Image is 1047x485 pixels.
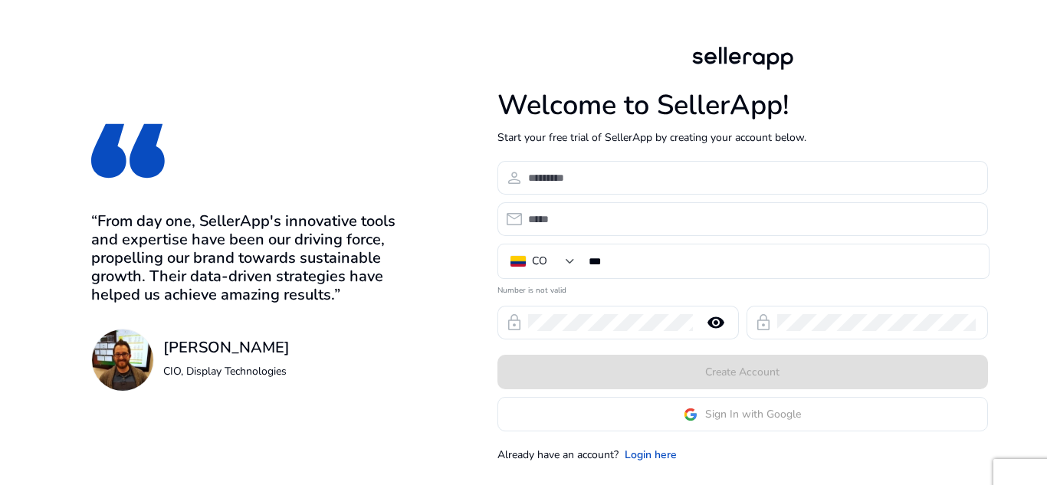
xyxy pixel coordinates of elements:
h3: “From day one, SellerApp's innovative tools and expertise have been our driving force, propelling... [91,212,418,304]
p: Start your free trial of SellerApp by creating your account below. [497,129,988,146]
h3: [PERSON_NAME] [163,339,290,357]
span: lock [754,313,773,332]
mat-icon: remove_red_eye [697,313,734,332]
mat-error: Number is not valid [497,280,988,297]
h1: Welcome to SellerApp! [497,89,988,122]
div: CO [532,253,547,270]
a: Login here [625,447,677,463]
span: person [505,169,523,187]
span: email [505,210,523,228]
span: lock [505,313,523,332]
p: CIO, Display Technologies [163,363,290,379]
p: Already have an account? [497,447,619,463]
